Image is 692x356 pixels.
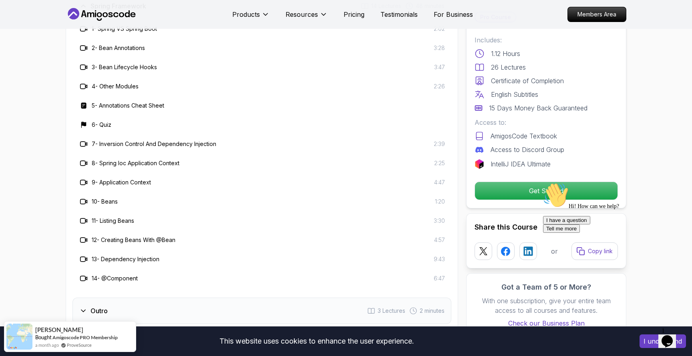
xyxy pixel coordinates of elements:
[434,10,473,19] a: For Business
[92,140,216,148] h3: 7 - Inversion Control And Dependency Injection
[286,10,328,26] button: Resources
[491,131,557,141] p: AmigosCode Textbook
[658,324,684,348] iframe: chat widget
[567,7,626,22] a: Members Area
[3,3,147,54] div: 👋Hi! How can we help?I have a questionTell me more
[491,145,564,154] p: Access to Discord Group
[475,159,484,169] img: jetbrains logo
[434,63,445,71] span: 3:47
[92,255,159,263] h3: 13 - Dependency Injection
[640,334,686,348] button: Accept cookies
[92,82,139,90] h3: 4 - Other Modules
[3,3,29,29] img: :wave:
[475,35,618,45] p: Includes:
[475,282,618,293] h3: Got a Team of 5 or More?
[434,274,445,282] span: 6:47
[378,307,405,315] span: 3 Lectures
[489,103,587,113] p: 15 Days Money Back Guaranteed
[475,118,618,127] p: Access to:
[92,102,164,110] h3: 5 - Annotations Cheat Sheet
[92,274,138,282] h3: 14 - @Component
[35,326,83,333] span: [PERSON_NAME]
[434,159,445,167] span: 2:25
[92,121,111,129] h3: 6 - Quiz
[92,217,134,225] h3: 11 - Listing Beans
[35,342,59,348] span: a month ago
[434,140,445,148] span: 2:39
[491,76,564,86] p: Certificate of Completion
[92,236,175,244] h3: 12 - Creating Beans With @Bean
[67,342,92,348] a: ProveSource
[420,307,445,315] span: 2 minutes
[92,63,157,71] h3: 3 - Bean Lifecycle Hooks
[434,236,445,244] span: 4:57
[92,198,118,206] h3: 10 - Beans
[6,324,32,350] img: provesource social proof notification image
[72,298,451,324] button: Outro3 Lectures 2 minutes
[35,334,52,340] span: Bought
[540,179,684,320] iframe: chat widget
[434,25,445,33] span: 2:02
[92,25,157,33] h3: 1 - Spring VS Spring Boot
[434,255,445,263] span: 9:43
[52,334,118,340] a: Amigoscode PRO Membership
[232,10,270,26] button: Products
[491,90,538,99] p: English Subtitles
[491,159,551,169] p: IntelliJ IDEA Ultimate
[434,82,445,90] span: 2:26
[92,44,145,52] h3: 2 - Bean Annotations
[286,10,318,19] p: Resources
[435,198,445,206] span: 1:20
[3,37,50,45] button: I have a question
[92,178,151,186] h3: 9 - Application Context
[491,62,526,72] p: 26 Lectures
[475,222,618,233] h2: Share this Course
[344,10,364,19] a: Pricing
[91,306,108,316] h3: Outro
[3,45,40,54] button: Tell me more
[491,49,520,58] p: 1.12 Hours
[380,10,418,19] a: Testimonials
[232,10,260,19] p: Products
[92,159,179,167] h3: 8 - Spring Ioc Application Context
[434,44,445,52] span: 3:28
[3,24,79,30] span: Hi! How can we help?
[475,318,618,328] a: Check our Business Plan
[434,178,445,186] span: 4:47
[475,296,618,315] p: With one subscription, give your entire team access to all courses and features.
[6,332,628,350] div: This website uses cookies to enhance the user experience.
[475,182,618,200] button: Get Started
[434,217,445,225] span: 3:30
